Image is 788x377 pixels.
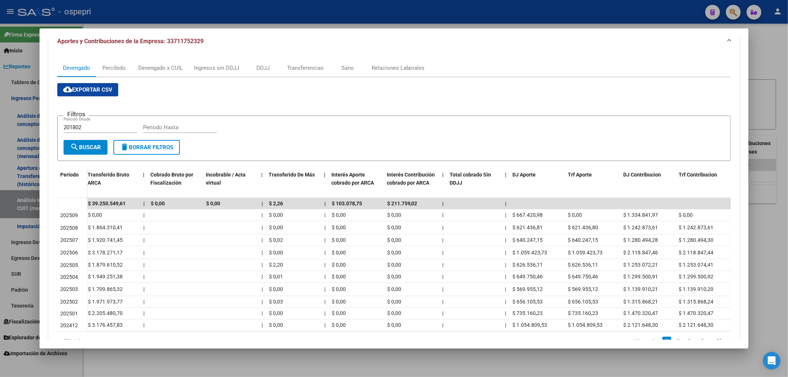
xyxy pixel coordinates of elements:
div: Devengado x CUIL [138,64,183,72]
span: $ 1.139.910,20 [679,286,714,292]
span: | [505,299,506,305]
span: 202508 [60,225,78,231]
span: $ 1.139.910,21 [624,286,658,292]
span: | [443,237,444,243]
span: $ 0,03 [269,299,283,305]
span: Aportes y Contribuciones de la Empresa: 33711752329 [57,38,204,45]
span: $ 1.315.868,24 [679,299,714,305]
div: 23 total [57,332,191,350]
span: Exportar CSV [63,86,112,93]
datatable-header-cell: Incobrable / Acta virtual [203,167,258,199]
li: page 3 [683,335,695,347]
span: $ 0,00 [332,299,346,305]
span: | [143,299,144,305]
span: 202509 [60,212,78,218]
span: $ 1.334.841,97 [624,212,658,218]
span: $ 1.059.423,73 [513,250,547,256]
span: $ 626.536,11 [513,262,543,268]
span: | [324,201,326,206]
span: | [262,262,263,268]
span: | [143,201,145,206]
span: $ 3.178.271,17 [88,250,123,256]
span: $ 1.253.072,21 [624,262,658,268]
span: $ 569.955,12 [513,286,543,292]
span: 202502 [60,299,78,305]
span: $ 0,00 [151,201,165,206]
span: | [324,299,325,305]
h3: Filtros [64,110,89,118]
span: $ 0,00 [269,225,283,230]
mat-icon: delete [120,143,129,151]
span: Período [60,172,79,178]
span: $ 0,00 [332,274,346,280]
span: | [324,237,325,243]
datatable-header-cell: | [321,167,328,199]
span: | [143,274,144,280]
span: $ 649.750,46 [568,274,598,280]
a: 2 [673,337,682,345]
span: 202501 [60,311,78,316]
datatable-header-cell: | [258,167,266,199]
span: | [505,310,506,316]
span: $ 2.121.648,30 [679,322,714,328]
span: $ 640.247,15 [513,237,543,243]
datatable-header-cell: | [502,167,509,199]
span: | [262,310,263,316]
span: 202506 [60,250,78,256]
span: | [143,310,144,316]
span: | [505,225,506,230]
span: $ 0,00 [332,225,346,230]
span: Cobrado Bruto por Fiscalización [150,172,193,186]
datatable-header-cell: DJ Aporte [509,167,565,199]
span: $ 626.536,11 [568,262,598,268]
datatable-header-cell: Interés Contribución cobrado por ARCA [384,167,439,199]
div: Ingresos sin DDJJ [194,64,239,72]
span: | [505,262,506,268]
span: | [143,250,144,256]
span: $ 1.879.610,52 [88,262,123,268]
datatable-header-cell: Transferido Bruto ARCA [85,167,140,199]
span: $ 1.253.074,41 [679,262,714,268]
span: $ 1.470.320,47 [624,310,658,316]
span: $ 0,00 [88,212,102,218]
span: | [262,299,263,305]
span: | [443,299,444,305]
mat-icon: cloud_download [63,85,72,94]
span: $ 569.955,12 [568,286,598,292]
div: DDJJ [256,64,270,72]
span: DJ Contribucion [623,172,661,178]
span: $ 621.436,81 [513,225,543,230]
div: Open Intercom Messenger [763,352,781,370]
span: $ 1.242.873,61 [624,225,658,230]
span: | [324,225,325,230]
datatable-header-cell: Interés Aporte cobrado por ARCA [328,167,384,199]
span: Buscar [70,144,101,151]
span: | [505,250,506,256]
span: | [262,237,263,243]
datatable-header-cell: Trf Aporte [565,167,620,199]
span: $ 0,01 [269,274,283,280]
a: go to next page [696,337,710,345]
datatable-header-cell: | [439,167,447,199]
span: | [261,172,263,178]
span: | [443,274,444,280]
span: $ 0,02 [269,237,283,243]
span: $ 1.470.320,47 [679,310,714,316]
a: go to first page [630,337,644,345]
datatable-header-cell: DJ Contribucion [620,167,676,199]
span: | [443,212,444,218]
span: $ 0,00 [332,310,346,316]
span: 202504 [60,274,78,280]
div: Transferencias [287,64,324,72]
span: | [324,286,325,292]
span: Transferido De Más [269,172,315,178]
span: $ 656.105,53 [568,299,598,305]
span: Total cobrado Sin DDJJ [450,172,491,186]
span: Interés Contribución cobrado por ARCA [387,172,435,186]
span: $ 1.242.873,61 [679,225,714,230]
span: | [262,201,263,206]
span: | [324,172,325,178]
span: | [143,322,144,328]
span: | [262,225,263,230]
span: $ 1.864.310,41 [88,225,123,230]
